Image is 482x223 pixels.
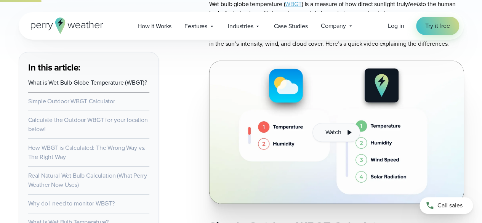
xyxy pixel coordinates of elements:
span: Case Studies [274,22,307,31]
button: Watch [312,123,360,142]
span: Company [321,21,346,30]
a: Simple Outdoor WBGT Calculator [28,97,115,106]
a: What is Wet Bulb Globe Temperature (WBGT)? [28,78,147,87]
span: How it Works [138,22,171,31]
a: Real Natural Wet Bulb Calculation (What Perry Weather Now Uses) [28,171,147,189]
a: Log in [388,21,404,30]
span: Call sales [437,201,463,210]
h3: In this article: [28,61,149,74]
a: Why do I need to monitor WBGT? [28,199,115,208]
a: Case Studies [267,18,314,34]
a: Calculate the Outdoor WBGT for your location below! [28,116,148,133]
a: Call sales [420,197,473,214]
a: Try it free [416,17,459,35]
a: How WBGT is Calculated: The Wrong Way vs. The Right Way [28,143,146,161]
span: Watch [325,128,341,137]
span: Industries [228,22,253,31]
span: Features [184,22,207,31]
span: Try it free [425,21,450,30]
a: How it Works [131,18,178,34]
